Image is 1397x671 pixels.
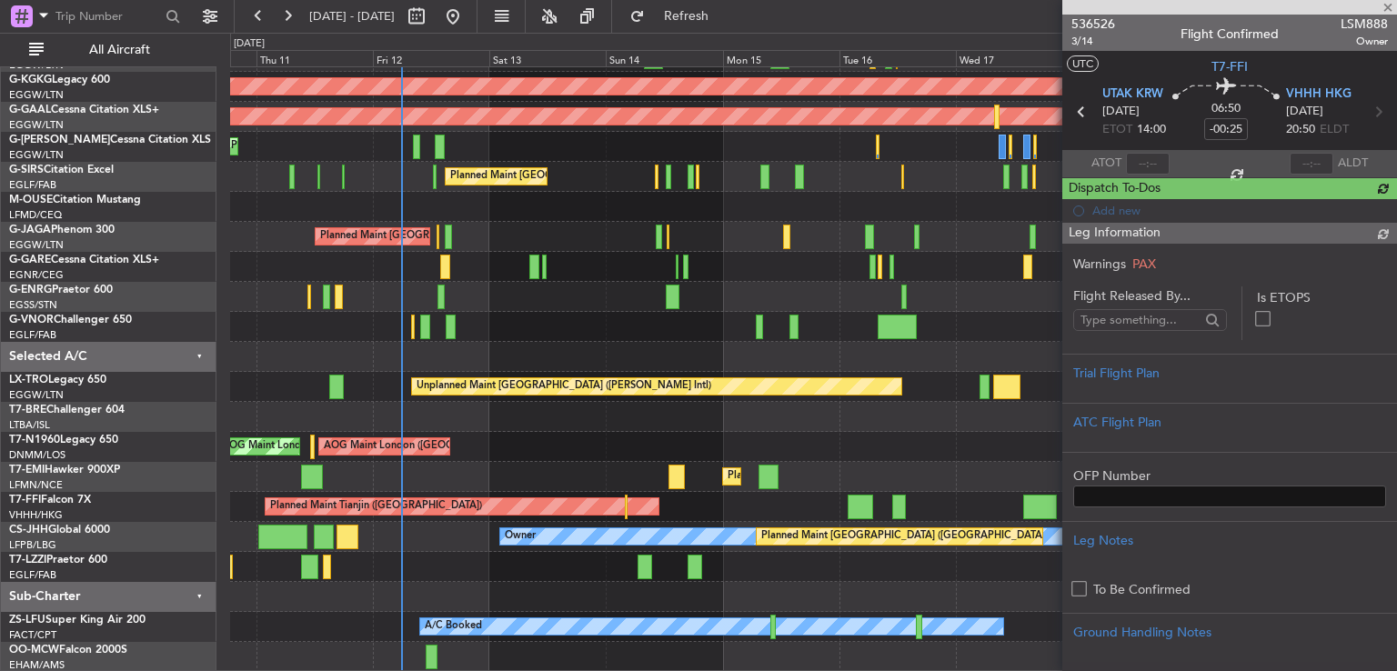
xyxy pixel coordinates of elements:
a: DNMM/LOS [9,448,65,462]
span: 06:50 [1211,100,1241,118]
span: OO-MCW [9,645,59,656]
div: Thu 11 [256,50,373,66]
span: VHHH HKG [1286,85,1352,104]
a: G-JAGAPhenom 300 [9,225,115,235]
span: T7-EMI [9,465,45,476]
div: Tue 16 [839,50,956,66]
div: Fri 12 [373,50,489,66]
span: G-[PERSON_NAME] [9,135,110,145]
span: CS-JHH [9,525,48,536]
span: 20:50 [1286,121,1315,139]
span: LSM888 [1341,15,1388,34]
a: EGGW/LTN [9,388,64,402]
button: All Aircraft [20,35,197,65]
div: AOG Maint London ([GEOGRAPHIC_DATA]) [324,433,528,460]
div: Sat 13 [489,50,606,66]
div: Unplanned Maint [GEOGRAPHIC_DATA] ([PERSON_NAME] Intl) [417,373,711,400]
button: Refresh [621,2,730,31]
a: ZS-LFUSuper King Air 200 [9,615,146,626]
a: LFMD/CEQ [9,208,62,222]
span: ALDT [1338,155,1368,173]
a: LX-TROLegacy 650 [9,375,106,386]
span: ZS-LFU [9,615,45,626]
a: FACT/CPT [9,628,56,642]
a: EGGW/LTN [9,88,64,102]
div: Planned Maint [GEOGRAPHIC_DATA] ([GEOGRAPHIC_DATA]) [320,223,607,250]
div: Mon 15 [723,50,839,66]
a: M-OUSECitation Mustang [9,195,141,205]
div: Flight Confirmed [1181,25,1279,44]
span: T7-LZZI [9,555,46,566]
span: T7-N1960 [9,435,60,446]
a: EGGW/LTN [9,238,64,252]
div: Planned Maint Tianjin ([GEOGRAPHIC_DATA]) [270,493,482,520]
span: ETOT [1102,121,1132,139]
a: G-VNORChallenger 650 [9,315,132,325]
span: ELDT [1320,121,1349,139]
div: Owner [505,523,536,550]
a: CS-JHHGlobal 6000 [9,525,110,536]
span: Refresh [648,10,725,23]
a: EGGW/LTN [9,148,64,162]
a: EGSS/STN [9,298,57,312]
div: Planned Maint [GEOGRAPHIC_DATA] ([GEOGRAPHIC_DATA]) [450,163,737,190]
a: G-KGKGLegacy 600 [9,75,110,85]
span: [DATE] - [DATE] [309,8,395,25]
div: Sun 14 [606,50,722,66]
span: T7-FFI [9,495,41,506]
span: G-GAAL [9,105,51,115]
a: EGGW/LTN [9,118,64,132]
div: Wed 17 [956,50,1072,66]
span: G-GARE [9,255,51,265]
a: G-[PERSON_NAME]Cessna Citation XLS [9,135,211,145]
span: G-ENRG [9,285,52,295]
a: OO-MCWFalcon 2000S [9,645,127,656]
span: M-OUSE [9,195,53,205]
a: LFPB/LBG [9,538,56,552]
a: G-GARECessna Citation XLS+ [9,255,159,265]
span: [DATE] [1102,103,1140,121]
div: [DATE] [234,36,265,52]
a: LTBA/ISL [9,418,50,432]
a: LFMN/NCE [9,478,63,492]
a: VHHH/HKG [9,508,63,522]
a: T7-FFIFalcon 7X [9,495,91,506]
span: G-KGKG [9,75,52,85]
a: EGNR/CEG [9,268,64,282]
span: 536526 [1071,15,1115,34]
span: G-SIRS [9,165,44,175]
span: 3/14 [1071,34,1115,49]
span: T7-FFI [1211,57,1248,76]
span: G-VNOR [9,315,54,325]
span: ATOT [1091,155,1121,173]
button: UTC [1067,55,1099,72]
a: T7-N1960Legacy 650 [9,435,118,446]
div: Planned Maint [GEOGRAPHIC_DATA] ([GEOGRAPHIC_DATA]) [231,133,518,160]
div: Planned Maint [GEOGRAPHIC_DATA] [728,463,901,490]
a: EGLF/FAB [9,178,56,192]
span: T7-BRE [9,405,46,416]
div: Planned Maint [GEOGRAPHIC_DATA] ([GEOGRAPHIC_DATA]) [761,523,1048,550]
a: G-SIRSCitation Excel [9,165,114,175]
span: UTAK KRW [1102,85,1163,104]
span: G-JAGA [9,225,51,235]
a: T7-BREChallenger 604 [9,405,125,416]
a: G-ENRGPraetor 600 [9,285,113,295]
input: Trip Number [55,3,160,30]
a: T7-EMIHawker 900XP [9,465,120,476]
span: [DATE] [1286,103,1323,121]
a: T7-LZZIPraetor 600 [9,555,107,566]
a: G-GAALCessna Citation XLS+ [9,105,159,115]
span: All Aircraft [47,44,192,56]
a: EGLF/FAB [9,328,56,342]
span: LX-TRO [9,375,48,386]
span: 14:00 [1137,121,1166,139]
span: Owner [1341,34,1388,49]
div: A/C Booked [425,613,482,640]
a: EGLF/FAB [9,568,56,582]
